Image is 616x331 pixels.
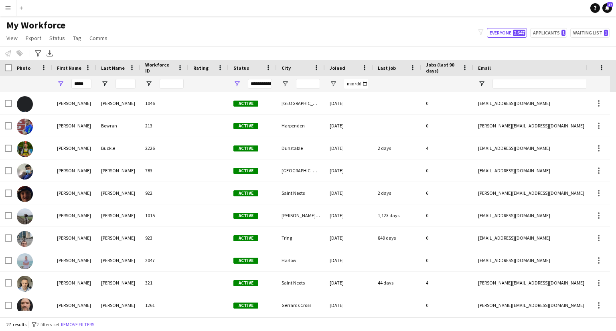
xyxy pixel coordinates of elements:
[140,92,188,114] div: 1046
[478,65,491,71] span: Email
[373,137,421,159] div: 2 days
[325,92,373,114] div: [DATE]
[52,227,96,249] div: [PERSON_NAME]
[277,227,325,249] div: Tring
[421,182,473,204] div: 6
[296,79,320,89] input: City Filter Input
[49,34,65,42] span: Status
[421,249,473,271] div: 0
[233,168,258,174] span: Active
[277,249,325,271] div: Harlow
[561,30,565,36] span: 1
[45,48,55,58] app-action-btn: Export XLSX
[57,65,81,71] span: First Name
[46,33,68,43] a: Status
[6,34,18,42] span: View
[96,92,140,114] div: [PERSON_NAME]
[145,62,174,74] span: Workforce ID
[17,208,33,224] img: Steve Christie
[52,92,96,114] div: [PERSON_NAME]
[330,65,345,71] span: Joined
[478,80,485,87] button: Open Filter Menu
[52,272,96,294] div: [PERSON_NAME]
[233,235,258,241] span: Active
[421,294,473,316] div: 0
[140,182,188,204] div: 922
[96,182,140,204] div: [PERSON_NAME]
[233,101,258,107] span: Active
[22,33,45,43] a: Export
[421,159,473,182] div: 0
[233,258,258,264] span: Active
[115,79,136,89] input: Last Name Filter Input
[233,65,249,71] span: Status
[233,80,241,87] button: Open Filter Menu
[17,96,33,112] img: Steve Bartlett
[421,137,473,159] div: 4
[530,28,567,38] button: Applicants1
[3,33,21,43] a: View
[487,28,527,38] button: Everyone2,647
[602,3,612,13] a: 17
[378,65,396,71] span: Last job
[17,253,33,269] img: Steve Cooper
[96,272,140,294] div: [PERSON_NAME]
[17,119,33,135] img: Steve Bowran
[421,227,473,249] div: 0
[6,19,65,31] span: My Workforce
[277,182,325,204] div: Saint Neots
[89,34,107,42] span: Comms
[325,249,373,271] div: [DATE]
[140,227,188,249] div: 923
[325,227,373,249] div: [DATE]
[513,30,525,36] span: 2,647
[325,182,373,204] div: [DATE]
[325,294,373,316] div: [DATE]
[344,79,368,89] input: Joined Filter Input
[421,92,473,114] div: 0
[421,115,473,137] div: 0
[71,79,91,89] input: First Name Filter Input
[96,115,140,137] div: Bowran
[52,204,96,226] div: [PERSON_NAME]
[52,159,96,182] div: [PERSON_NAME]
[373,204,421,226] div: 1,123 days
[17,163,33,180] img: Steve Carmody
[373,272,421,294] div: 44 days
[570,28,610,38] button: Waiting list1
[36,321,59,327] span: 2 filters set
[282,65,291,71] span: City
[52,115,96,137] div: [PERSON_NAME]
[96,227,140,249] div: [PERSON_NAME]
[145,80,152,87] button: Open Filter Menu
[233,145,258,151] span: Active
[140,294,188,316] div: 1261
[140,272,188,294] div: 321
[101,65,125,71] span: Last Name
[233,213,258,219] span: Active
[26,34,41,42] span: Export
[52,182,96,204] div: [PERSON_NAME]
[421,204,473,226] div: 0
[233,123,258,129] span: Active
[373,227,421,249] div: 849 days
[96,294,140,316] div: [PERSON_NAME]
[140,204,188,226] div: 1015
[59,320,96,329] button: Remove filters
[277,115,325,137] div: Harpenden
[96,137,140,159] div: Buckle
[426,62,459,74] span: Jobs (last 90 days)
[233,303,258,309] span: Active
[140,137,188,159] div: 2226
[140,115,188,137] div: 213
[96,159,140,182] div: [PERSON_NAME]
[160,79,184,89] input: Workforce ID Filter Input
[140,249,188,271] div: 2047
[325,204,373,226] div: [DATE]
[73,34,81,42] span: Tag
[330,80,337,87] button: Open Filter Menu
[277,272,325,294] div: Saint Neots
[325,272,373,294] div: [DATE]
[277,92,325,114] div: [GEOGRAPHIC_DATA]
[233,280,258,286] span: Active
